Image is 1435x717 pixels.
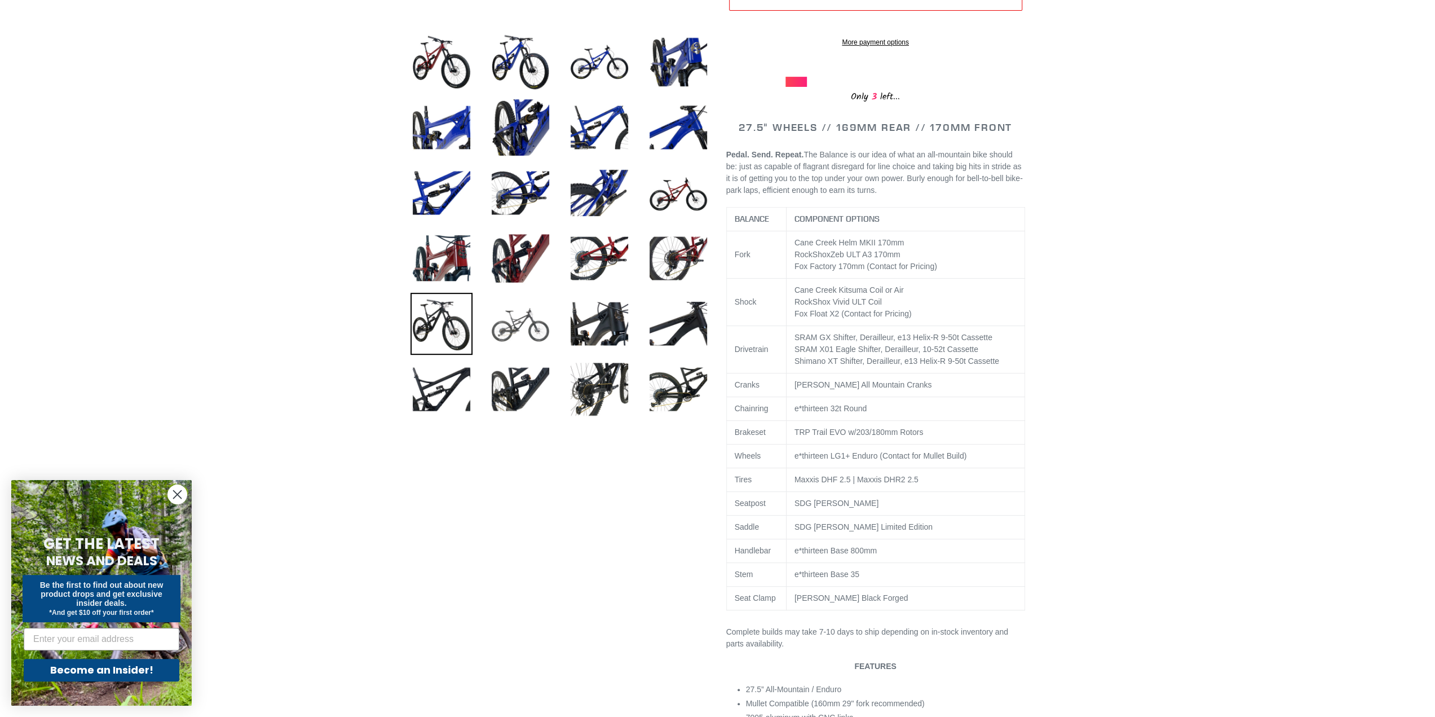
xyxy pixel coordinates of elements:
td: SDG [PERSON_NAME] Limited Edition [786,516,1025,539]
img: Load image into Gallery viewer, BALANCE - Complete Bike [410,96,473,159]
td: e*thirteen Base 35 [786,563,1025,587]
img: Load image into Gallery viewer, BALANCE - Complete Bike [568,227,630,289]
p: Complete builds may take 7-10 days to ship depending on in-stock inventory and parts availability. [726,626,1025,650]
img: Load image into Gallery viewer, BALANCE - Complete Bike [410,162,473,224]
img: Load image into Gallery viewer, BALANCE - Complete Bike [568,293,630,355]
td: [PERSON_NAME] All Mountain Cranks [786,373,1025,397]
th: COMPONENT OPTIONS [786,208,1025,231]
img: Load image into Gallery viewer, BALANCE - Complete Bike [489,293,551,355]
td: Chainring [726,397,786,421]
b: FEATURES [854,662,896,671]
td: e*thirteen 32t Round [786,397,1025,421]
img: Load image into Gallery viewer, BALANCE - Complete Bike [410,293,473,355]
td: Seatpost [726,492,786,516]
img: Load image into Gallery viewer, BALANCE - Complete Bike [410,227,473,289]
td: Seat Clamp [726,587,786,610]
td: SDG [PERSON_NAME] [786,492,1025,516]
td: Cranks [726,373,786,397]
img: Load image into Gallery viewer, BALANCE - Complete Bike [568,31,630,93]
img: Load image into Gallery viewer, BALANCE - Complete Bike [647,227,709,289]
th: BALANCE [726,208,786,231]
td: Drivetrain [726,326,786,373]
span: NEWS AND DEALS [46,552,157,570]
span: Cane Creek Helm MKII 170mm [794,238,904,247]
td: Wheels [726,445,786,468]
td: Maxxis DHF 2.5 | Maxxis DHR2 2.5 [786,468,1025,492]
button: Become an Insider! [24,659,179,681]
td: Saddle [726,516,786,539]
input: Enter your email address [24,628,179,650]
span: Zeb ULT A3 170 [831,250,888,259]
td: SRAM GX Shifter, Derailleur, e13 Helix-R 9-50t Cassette SRAM X01 Eagle Shifter, Derailleur, 10-52... [786,326,1025,373]
span: 3 [868,90,880,104]
td: e*thirteen LG1+ Enduro (Contact for Mullet Build) [786,445,1025,468]
td: Handlebar [726,539,786,563]
span: 27.5” All-Mountain / Enduro [746,685,842,694]
img: Load image into Gallery viewer, BALANCE - Complete Bike [489,227,551,289]
img: Load image into Gallery viewer, BALANCE - Complete Bike [410,31,473,93]
img: Load image into Gallery viewer, BALANCE - Complete Bike [568,96,630,159]
td: RockShox mm Fox Factory 170mm (Contact for Pricing) [786,231,1025,279]
img: Load image into Gallery viewer, BALANCE - Complete Bike [568,358,630,420]
b: Pedal. Send. Repeat. [726,150,804,159]
p: The Balance is our idea of what an all-mountain bike should be: just as capable of flagrant disre... [726,149,1025,196]
td: Brakeset [726,421,786,445]
td: Fork [726,231,786,279]
a: More payment options [729,37,1022,47]
img: Load image into Gallery viewer, BALANCE - Complete Bike [489,31,551,93]
span: GET THE LATEST [43,534,160,554]
td: TRP Trail EVO w/203/180mm Rotors [786,421,1025,445]
td: Shock [726,279,786,326]
img: Load image into Gallery viewer, BALANCE - Complete Bike [647,31,709,93]
img: Load image into Gallery viewer, BALANCE - Complete Bike [568,162,630,224]
td: e*thirteen Base 800mm [786,539,1025,563]
img: Load image into Gallery viewer, BALANCE - Complete Bike [647,358,709,420]
td: Stem [726,563,786,587]
img: Load image into Gallery viewer, BALANCE - Complete Bike [489,358,551,420]
img: Load image into Gallery viewer, BALANCE - Complete Bike [489,96,551,159]
div: Only left... [785,87,966,104]
span: Be the first to find out about new product drops and get exclusive insider deals. [40,580,164,608]
span: Mullet Compatible (160mm 29" fork recommended) [746,699,925,708]
h2: 27.5" WHEELS // 169MM REAR // 170MM FRONT [726,121,1025,134]
p: Cane Creek Kitsuma Coil or Air RockShox Vivid ULT Coil Fox Float X2 (Contact for Pricing) [794,284,1017,320]
img: Load image into Gallery viewer, BALANCE - Complete Bike [410,358,473,420]
button: Close dialog [167,485,187,504]
img: Load image into Gallery viewer, BALANCE - Complete Bike [647,96,709,159]
span: *And get $10 off your first order* [49,609,153,617]
img: Load image into Gallery viewer, BALANCE - Complete Bike [647,293,709,355]
td: [PERSON_NAME] Black Forged [786,587,1025,610]
td: Tires [726,468,786,492]
img: Load image into Gallery viewer, BALANCE - Complete Bike [489,162,551,224]
img: Load image into Gallery viewer, BALANCE - Complete Bike [647,162,709,224]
